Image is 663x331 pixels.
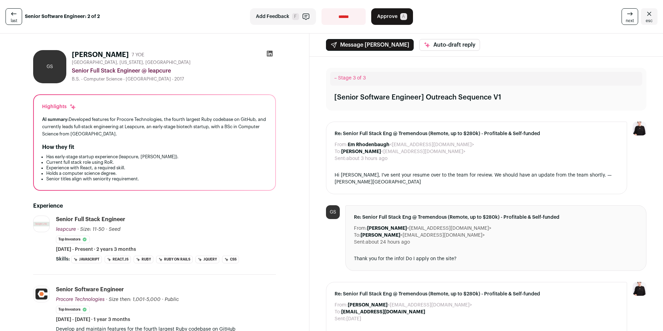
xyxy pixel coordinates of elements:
[56,236,90,243] li: Top Investors
[646,18,653,23] span: esc
[400,13,407,20] span: A
[56,227,76,232] span: leapcure
[46,171,267,176] li: Holds a computer science degree.
[361,233,400,238] b: [PERSON_NAME]
[335,148,341,155] dt: To:
[354,214,638,221] span: Re: Senior Full Stack Eng @ Tremendous (Remote, up to $280k) - Profitable & Self-funded
[56,316,130,323] span: [DATE] - [DATE] · 1 year 3 months
[348,303,387,308] b: [PERSON_NAME]
[361,232,485,239] dd: <[EMAIL_ADDRESS][DOMAIN_NAME]>
[46,176,267,182] li: Senior titles align with seniority requirement.
[42,103,76,110] div: Highlights
[71,256,102,263] li: JavaScript
[335,172,618,186] div: Hi [PERSON_NAME], I've sent your resume over to the team for review. We should have an update fro...
[42,117,69,122] span: AI summary:
[165,297,179,302] span: Public
[292,13,299,20] span: F
[338,76,366,81] span: Stage 3 of 3
[348,141,474,148] dd: <[EMAIL_ADDRESS][DOMAIN_NAME]>
[77,227,105,232] span: · Size: 11-50
[371,8,413,25] button: Approve A
[33,50,66,83] div: GS
[335,155,346,162] dt: Sent:
[134,256,153,263] li: Ruby
[256,13,289,20] span: Add Feedback
[56,216,125,223] div: Senior Full Stack Engineer
[56,256,70,263] span: Skills:
[46,165,267,171] li: Experience with React, a required skill.
[72,67,276,75] div: Senior Full Stack Engineer @ leapcure
[334,93,501,102] div: [Senior Software Engineer] Outreach Sequence V1
[132,51,144,58] div: 7 YOE
[56,306,90,313] li: Top Investors
[366,239,410,246] dd: about 24 hours ago
[354,255,638,262] div: Thank you for the info! Do I apply on the site?
[348,142,390,147] b: Em Rhodenbaugh
[354,225,367,232] dt: From:
[6,8,22,25] a: last
[11,18,17,23] span: last
[33,202,276,210] h2: Experience
[42,143,74,151] h2: How they fit
[33,222,49,227] img: 53161e493337d15eaa116209e8fa69ef52a4a2239f5998f462a5c7af7274eae0.jpg
[56,246,136,253] span: [DATE] - Present · 2 years 3 months
[335,291,618,297] span: Re: Senior Full Stack Eng @ Tremendous (Remote, up to $280k) - Profitable & Self-funded
[250,8,316,25] button: Add Feedback F
[46,154,267,160] li: Has early-stage startup experience (leapcure, [PERSON_NAME]).
[622,8,638,25] a: next
[633,122,646,135] img: 9240684-medium_jpg
[72,76,276,82] div: B.S. - Computer Science - [GEOGRAPHIC_DATA] - 2017
[56,286,124,293] div: Senior Software Engineer
[335,130,618,137] span: Re: Senior Full Stack Eng @ Tremendous (Remote, up to $280k) - Profitable & Self-funded
[106,297,161,302] span: · Size then: 1,001-5,000
[109,227,121,232] span: Seed
[335,309,341,315] dt: To:
[334,76,337,81] span: –
[341,149,381,154] b: [PERSON_NAME]
[377,13,397,20] span: Approve
[346,315,361,322] dd: [DATE]
[72,50,129,60] h1: [PERSON_NAME]
[42,116,267,138] div: Developed features for Procore Technologies, the fourth largest Ruby codebase on GitHub, and curr...
[335,141,348,148] dt: From:
[25,13,100,20] strong: Senior Software Engineer: 2 of 2
[106,226,107,233] span: ·
[326,205,340,219] div: GS
[346,155,387,162] dd: about 3 hours ago
[633,282,646,296] img: 9240684-medium_jpg
[367,225,491,232] dd: <[EMAIL_ADDRESS][DOMAIN_NAME]>
[335,315,346,322] dt: Sent:
[46,160,267,165] li: Current full stack role using RoR.
[105,256,131,263] li: React.js
[419,39,480,51] button: Auto-draft reply
[56,297,105,302] span: Procore Technologies
[156,256,193,263] li: Ruby on Rails
[341,310,425,314] b: [EMAIL_ADDRESS][DOMAIN_NAME]
[195,256,219,263] li: jQuery
[162,296,163,303] span: ·
[33,286,49,302] img: 422d72e546bd08eca3188b2095fa866cc7b1d2c73dec5300f4d795dc2de78c1d.jpg
[326,39,414,51] button: Message [PERSON_NAME]
[335,302,348,309] dt: From:
[354,239,366,246] dt: Sent:
[222,256,239,263] li: CSS
[367,226,407,231] b: [PERSON_NAME]
[341,148,465,155] dd: <[EMAIL_ADDRESS][DOMAIN_NAME]>
[626,18,634,23] span: next
[72,60,191,65] span: [GEOGRAPHIC_DATA], [US_STATE], [GEOGRAPHIC_DATA]
[641,8,657,25] a: Close
[348,302,472,309] dd: <[EMAIL_ADDRESS][DOMAIN_NAME]>
[354,232,361,239] dt: To:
